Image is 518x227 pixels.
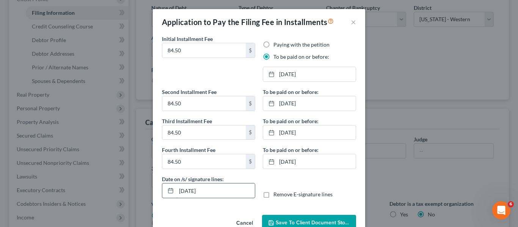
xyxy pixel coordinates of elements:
[273,191,333,198] label: Remove E-signature lines
[263,67,356,81] a: [DATE]
[263,146,319,154] label: To be paid on or before:
[246,96,255,111] div: $
[273,53,329,61] label: To be paid on or before:
[246,154,255,169] div: $
[263,125,356,140] a: [DATE]
[276,219,356,226] span: Save to Client Document Storage
[162,125,246,140] input: 0.00
[351,17,356,27] button: ×
[162,17,334,27] div: Application to Pay the Filing Fee in Installments
[176,183,255,198] input: MM/DD/YYYY
[162,43,246,58] input: 0.00
[492,201,510,219] iframe: Intercom live chat
[162,154,246,169] input: 0.00
[263,154,356,169] a: [DATE]
[246,43,255,58] div: $
[273,41,330,49] label: Paying with the petition
[162,117,212,125] label: Third Installment Fee
[263,88,319,96] label: To be paid on or before:
[508,201,514,207] span: 6
[263,96,356,111] a: [DATE]
[162,146,215,154] label: Fourth Installment Fee
[162,35,213,43] label: Initial Installment Fee
[263,117,319,125] label: To be paid on or before:
[162,175,224,183] label: Date on /s/ signature lines:
[162,96,246,111] input: 0.00
[162,88,217,96] label: Second Installment Fee
[246,125,255,140] div: $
